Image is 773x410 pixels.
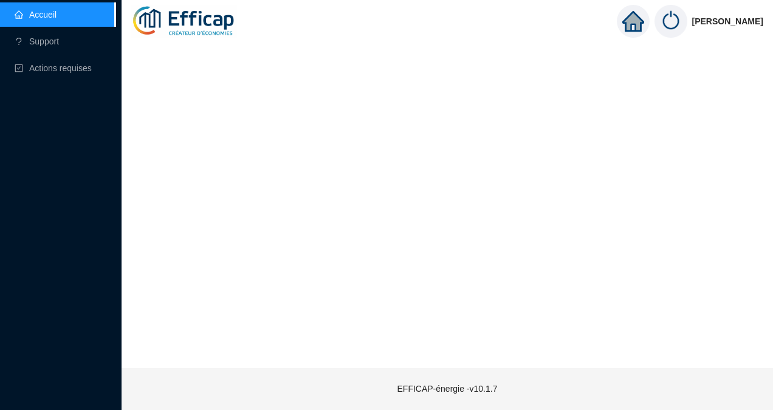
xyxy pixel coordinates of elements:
a: questionSupport [15,36,59,46]
span: [PERSON_NAME] [692,2,763,41]
a: homeAccueil [15,10,57,19]
img: power [654,5,687,38]
span: EFFICAP-énergie - v10.1.7 [397,384,498,394]
span: home [622,10,644,32]
span: check-square [15,64,23,72]
span: Actions requises [29,63,92,73]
